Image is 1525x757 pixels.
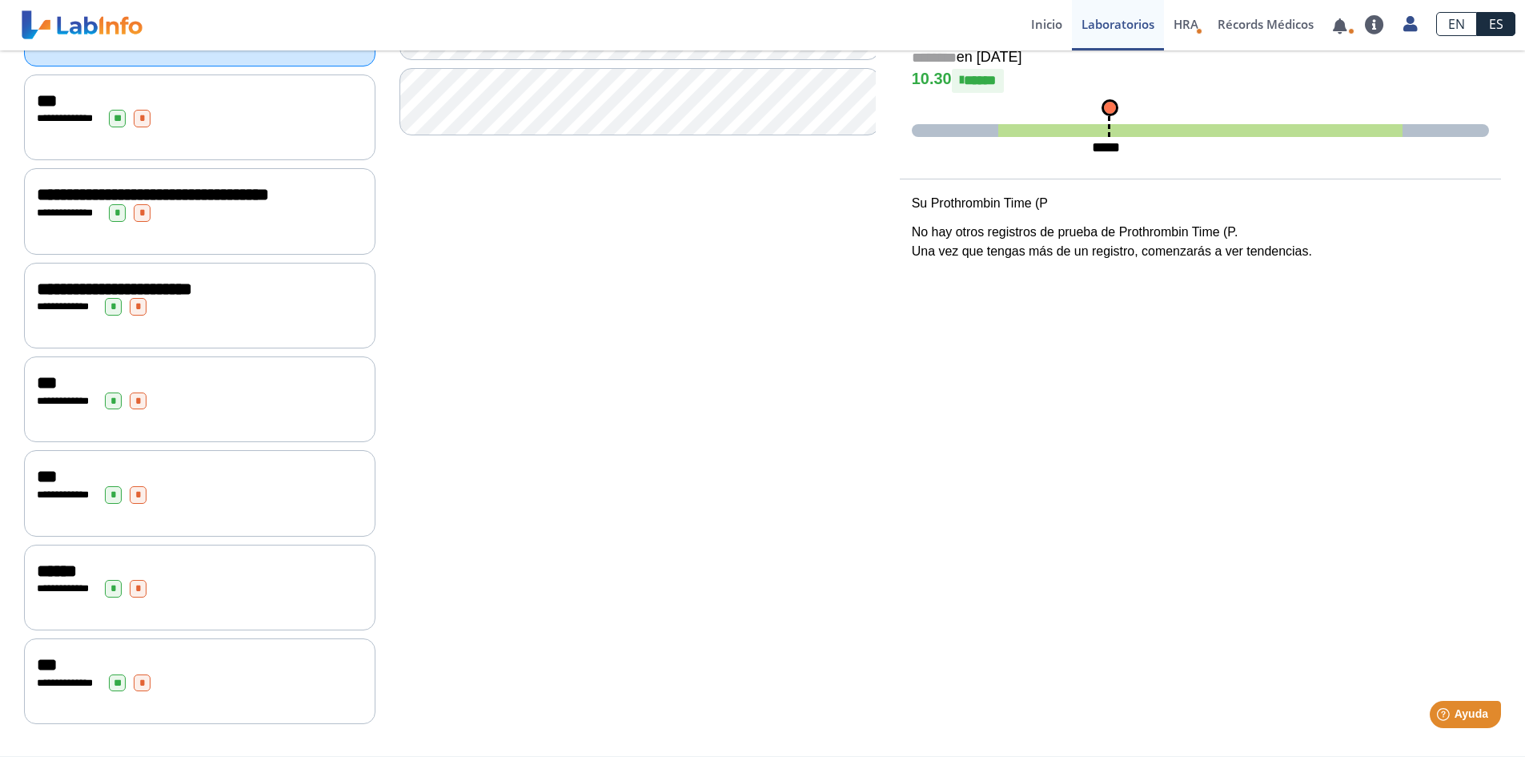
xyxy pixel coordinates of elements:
a: ES [1477,12,1515,36]
a: EN [1436,12,1477,36]
p: Su Prothrombin Time (P [912,194,1489,213]
h5: en [DATE] [912,49,1489,67]
p: No hay otros registros de prueba de Prothrombin Time (P. Una vez que tengas más de un registro, c... [912,223,1489,261]
iframe: Help widget launcher [1383,695,1507,739]
h4: 10.30 [912,69,1489,93]
span: HRA [1174,16,1198,32]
